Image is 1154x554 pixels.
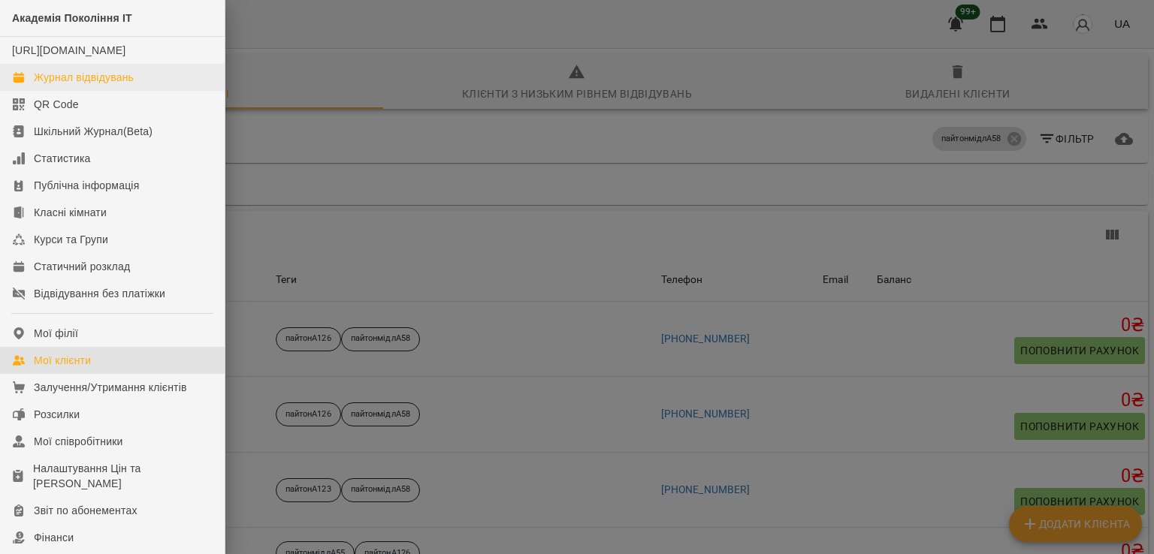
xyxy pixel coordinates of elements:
div: Мої філії [34,326,78,341]
span: Академія Покоління ІТ [12,12,132,24]
div: Відвідування без платіжки [34,286,165,301]
div: Звіт по абонементах [34,503,137,518]
div: Статичний розклад [34,259,130,274]
div: Налаштування Цін та [PERSON_NAME] [33,461,213,491]
div: Класні кімнати [34,205,107,220]
a: [URL][DOMAIN_NAME] [12,44,125,56]
div: Фінанси [34,530,74,545]
div: QR Code [34,97,79,112]
div: Шкільний Журнал(Beta) [34,124,153,139]
div: Залучення/Утримання клієнтів [34,380,187,395]
div: Журнал відвідувань [34,70,134,85]
div: Курси та Групи [34,232,108,247]
div: Статистика [34,151,91,166]
div: Мої клієнти [34,353,91,368]
div: Публічна інформація [34,178,139,193]
div: Розсилки [34,407,80,422]
div: Мої співробітники [34,434,123,449]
